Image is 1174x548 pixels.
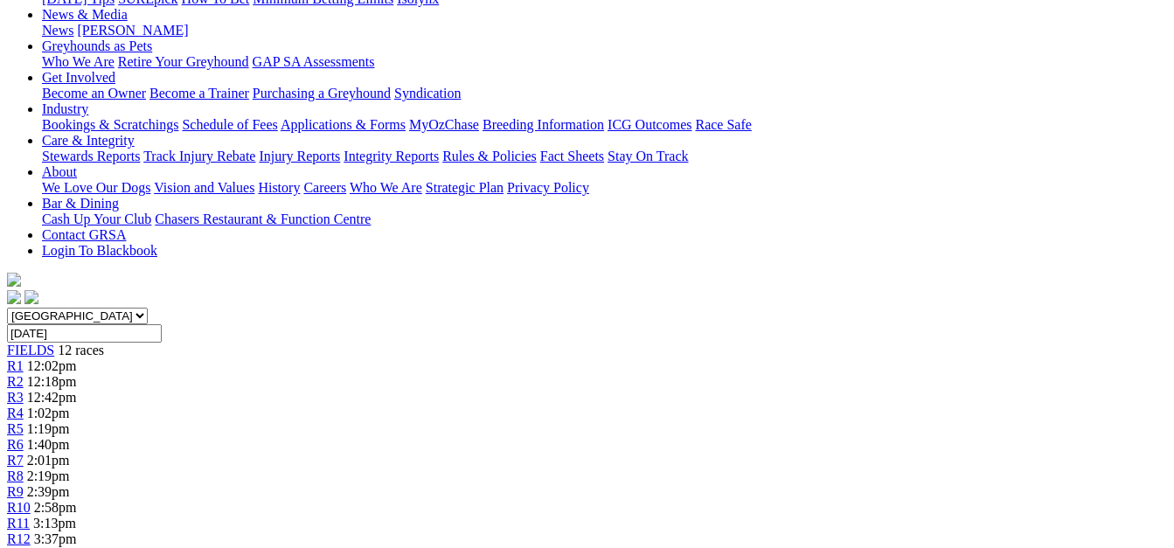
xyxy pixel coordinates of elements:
[42,101,88,116] a: Industry
[394,86,461,101] a: Syndication
[426,180,504,195] a: Strategic Plan
[258,180,300,195] a: History
[27,406,70,420] span: 1:02pm
[42,164,77,179] a: About
[24,290,38,304] img: twitter.svg
[608,117,691,132] a: ICG Outcomes
[58,343,104,357] span: 12 races
[42,180,1167,196] div: About
[42,227,126,242] a: Contact GRSA
[344,149,439,163] a: Integrity Reports
[27,484,70,499] span: 2:39pm
[7,468,24,483] a: R8
[259,149,340,163] a: Injury Reports
[42,180,150,195] a: We Love Our Dogs
[7,421,24,436] a: R5
[483,117,604,132] a: Breeding Information
[42,212,151,226] a: Cash Up Your Club
[42,117,1167,133] div: Industry
[42,23,73,38] a: News
[7,358,24,373] a: R1
[42,70,115,85] a: Get Involved
[7,516,30,531] a: R11
[409,117,479,132] a: MyOzChase
[42,212,1167,227] div: Bar & Dining
[7,343,54,357] a: FIELDS
[155,212,371,226] a: Chasers Restaurant & Function Centre
[7,390,24,405] a: R3
[42,117,178,132] a: Bookings & Scratchings
[27,421,70,436] span: 1:19pm
[42,149,140,163] a: Stewards Reports
[27,358,77,373] span: 12:02pm
[34,531,77,546] span: 3:37pm
[7,406,24,420] a: R4
[7,500,31,515] a: R10
[7,531,31,546] a: R12
[27,468,70,483] span: 2:19pm
[42,54,1167,70] div: Greyhounds as Pets
[42,54,115,69] a: Who We Are
[42,23,1167,38] div: News & Media
[253,86,391,101] a: Purchasing a Greyhound
[281,117,406,132] a: Applications & Forms
[42,7,128,22] a: News & Media
[182,117,277,132] a: Schedule of Fees
[42,149,1167,164] div: Care & Integrity
[42,133,135,148] a: Care & Integrity
[7,484,24,499] a: R9
[27,390,77,405] span: 12:42pm
[540,149,604,163] a: Fact Sheets
[27,437,70,452] span: 1:40pm
[695,117,751,132] a: Race Safe
[42,86,146,101] a: Become an Owner
[143,149,255,163] a: Track Injury Rebate
[442,149,537,163] a: Rules & Policies
[27,453,70,468] span: 2:01pm
[27,374,77,389] span: 12:18pm
[608,149,688,163] a: Stay On Track
[253,54,375,69] a: GAP SA Assessments
[7,453,24,468] a: R7
[33,516,76,531] span: 3:13pm
[118,54,249,69] a: Retire Your Greyhound
[42,196,119,211] a: Bar & Dining
[7,273,21,287] img: logo-grsa-white.png
[507,180,589,195] a: Privacy Policy
[7,324,162,343] input: Select date
[7,290,21,304] img: facebook.svg
[7,374,24,389] a: R2
[42,86,1167,101] div: Get Involved
[77,23,188,38] a: [PERSON_NAME]
[34,500,77,515] span: 2:58pm
[42,38,152,53] a: Greyhounds as Pets
[42,243,157,258] a: Login To Blackbook
[350,180,422,195] a: Who We Are
[303,180,346,195] a: Careers
[149,86,249,101] a: Become a Trainer
[7,437,24,452] a: R6
[154,180,254,195] a: Vision and Values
